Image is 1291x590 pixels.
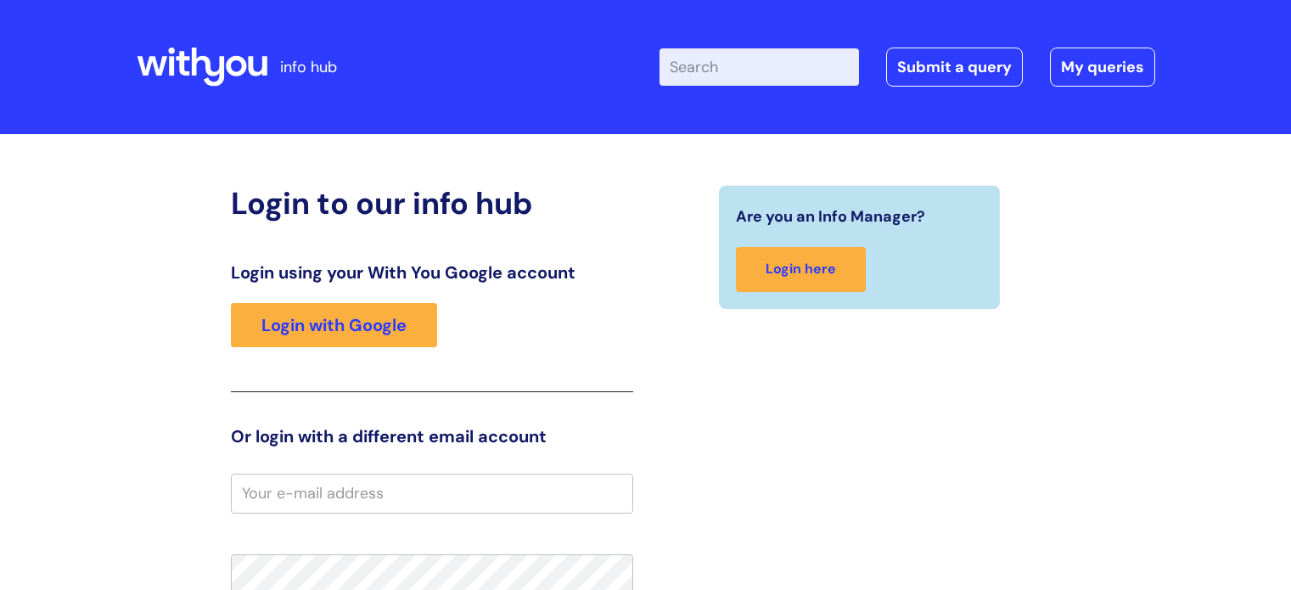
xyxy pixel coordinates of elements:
[231,262,633,283] h3: Login using your With You Google account
[231,426,633,447] h3: Or login with a different email account
[280,53,337,81] p: info hub
[660,48,859,86] input: Search
[886,48,1023,87] a: Submit a query
[231,303,437,347] a: Login with Google
[736,203,925,230] span: Are you an Info Manager?
[231,185,633,222] h2: Login to our info hub
[231,474,633,513] input: Your e-mail address
[1050,48,1155,87] a: My queries
[736,247,866,292] a: Login here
